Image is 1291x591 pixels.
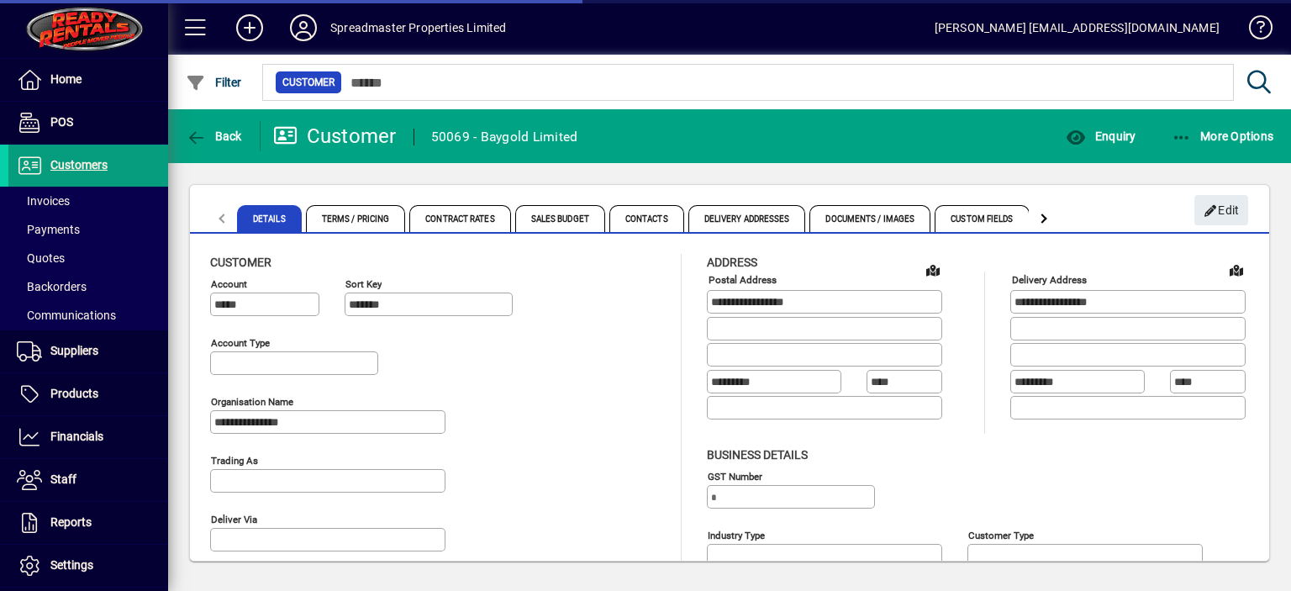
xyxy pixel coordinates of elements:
span: Contract Rates [409,205,510,232]
span: Backorders [17,280,87,293]
span: Sales Budget [515,205,605,232]
a: Invoices [8,187,168,215]
span: Delivery Addresses [688,205,806,232]
span: Enquiry [1066,129,1136,143]
a: Reports [8,502,168,544]
mat-label: Deliver via [211,514,257,525]
button: Enquiry [1062,121,1140,151]
button: Filter [182,67,246,98]
a: Suppliers [8,330,168,372]
mat-label: Organisation name [211,396,293,408]
a: Communications [8,301,168,330]
span: Filter [186,76,242,89]
span: Edit [1204,197,1240,224]
mat-label: GST Number [708,470,762,482]
span: Quotes [17,251,65,265]
span: Invoices [17,194,70,208]
span: Terms / Pricing [306,205,406,232]
a: View on map [920,256,946,283]
mat-label: Industry type [708,529,765,541]
mat-label: Sort key [345,278,382,290]
mat-label: Trading as [211,455,258,467]
div: 50069 - Baygold Limited [431,124,578,150]
span: Back [186,129,242,143]
span: POS [50,115,73,129]
a: Home [8,59,168,101]
a: Payments [8,215,168,244]
div: Spreadmaster Properties Limited [330,14,506,41]
span: Documents / Images [809,205,930,232]
a: Staff [8,459,168,501]
app-page-header-button: Back [168,121,261,151]
span: Staff [50,472,76,486]
span: Contacts [609,205,684,232]
a: Knowledge Base [1236,3,1270,58]
span: Financials [50,430,103,443]
span: Settings [50,558,93,572]
a: POS [8,102,168,144]
span: More Options [1172,129,1274,143]
a: Backorders [8,272,168,301]
span: Home [50,72,82,86]
button: Add [223,13,277,43]
span: Custom Fields [935,205,1029,232]
a: Settings [8,545,168,587]
button: Profile [277,13,330,43]
span: Details [237,205,302,232]
button: Back [182,121,246,151]
span: Reports [50,515,92,529]
span: Customer [282,74,335,91]
span: Customer [210,256,271,269]
span: Customers [50,158,108,171]
button: Edit [1194,195,1248,225]
a: Financials [8,416,168,458]
span: Payments [17,223,80,236]
a: View on map [1223,256,1250,283]
span: Business details [707,448,808,462]
button: More Options [1167,121,1278,151]
mat-label: Account Type [211,337,270,349]
span: Products [50,387,98,400]
a: Products [8,373,168,415]
a: Quotes [8,244,168,272]
div: [PERSON_NAME] [EMAIL_ADDRESS][DOMAIN_NAME] [935,14,1220,41]
span: Communications [17,309,116,322]
span: Suppliers [50,344,98,357]
div: Customer [273,123,397,150]
mat-label: Account [211,278,247,290]
span: Address [707,256,757,269]
mat-label: Customer type [968,529,1034,541]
